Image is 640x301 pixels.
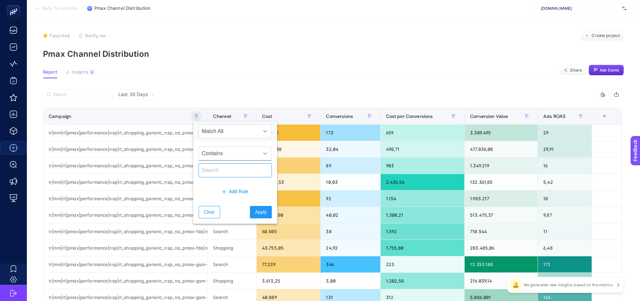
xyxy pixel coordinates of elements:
[538,207,591,223] div: 9,87
[510,279,521,290] div: 🔔
[381,190,465,207] div: 1.154
[386,114,433,119] span: Cost per Conversions
[581,30,624,41] button: Create project
[538,174,591,190] div: 5,42
[94,6,151,11] span: Pmax Channel Distribution
[321,240,380,256] div: 24,92
[257,125,321,141] div: 114.042
[321,190,380,207] div: 92
[43,273,207,289] div: tr|mm|rt|pmax|performance|nsp|rt_shopping_generic_nsp_na_pmax-gsm-iphone|na|d2c|AOP|OSB0002K2B
[381,256,465,272] div: 223
[199,125,259,138] span: Match All
[257,190,321,207] div: 106.196
[43,141,207,157] div: tr|mm|rt|pmax|performance|nsp|rt_shopping_generic_nsp_na_pmax-acc|na|d2c|AOP|OSB0002ISO
[213,114,231,119] span: Channel
[255,209,267,216] span: Apply
[570,68,582,73] span: Share
[381,158,465,174] div: 903
[72,70,88,75] span: Insights
[257,158,321,174] div: 80.393
[43,240,207,256] div: tr|mm|rt|pmax|performance|nsp|rt_shopping_generic_nsp_na_pmax-fda|na|d2c|AOP|OSB0002K1Q
[208,240,256,256] div: Shopping
[199,206,220,218] button: Clear
[589,65,624,76] button: Ask Genie
[4,2,26,7] span: Feedback
[465,141,538,157] div: 477.836,08
[538,273,591,289] div: 59,79
[118,91,148,98] span: Last 30 Days
[321,141,380,157] div: 32,04
[321,158,380,174] div: 89
[208,256,256,272] div: Search
[465,240,538,256] div: 283.485,06
[43,49,624,59] p: Pmax Channel Distribution
[538,141,591,157] div: 29,91
[470,114,508,119] span: Conversion Value
[229,188,248,195] span: Add Rule
[43,256,207,272] div: tr|mm|rt|pmax|performance|nsp|rt_shopping_generic_nsp_na_pmax-gsm-iphone|na|d2c|AOP|OSB0002K2B
[53,92,106,97] input: Search
[465,158,538,174] div: 1.349.219
[465,207,538,223] div: 513.475,37
[321,125,380,141] div: 173
[381,207,465,223] div: 1.300,21
[326,114,353,119] span: Conversions
[43,33,70,38] button: Favorited
[381,174,465,190] div: 2.436,54
[204,209,215,216] span: Clear
[381,125,465,141] div: 659
[257,240,321,256] div: 43.755,05
[250,206,272,218] button: Apply
[43,190,207,207] div: tr|mm|rt|pmax|performance|nsp|rt_shopping_generic_nsp_na_pmax-fc|na|d2c|AOP|OSB0002J35
[560,65,586,76] button: Share
[257,141,321,157] div: 15.976,38
[257,223,321,240] div: 60.505
[43,125,207,141] div: tr|mm|rt|pmax|performance|nsp|rt_shopping_generic_nsp_na_pmax-acc|na|d2c|AOP|OSB0002ISO
[321,174,380,190] div: 10,03
[43,70,57,75] span: Report
[43,207,207,223] div: tr|mm|rt|pmax|performance|nsp|rt_shopping_generic_nsp_na_pmax-fc|na|d2c|AOP|OSB0002J35
[49,114,71,119] span: Campaign
[257,174,321,190] div: 24.428,53
[381,223,465,240] div: 1.592
[199,163,272,177] input: Search
[622,5,626,12] img: svg%3e
[208,273,256,289] div: Shopping
[597,114,603,128] div: 7 items selected
[199,185,272,198] button: Add Rule
[321,223,380,240] div: 38
[524,282,613,288] p: We generated new insights based on the metrics
[257,273,321,289] div: 3.613,25
[257,207,321,223] div: 52.029,80
[538,125,591,141] div: 29
[50,33,70,38] span: Favorited
[82,5,83,11] span: /
[208,223,256,240] div: Search
[78,33,106,38] button: Notify me
[381,240,465,256] div: 1.755,80
[321,207,380,223] div: 40,02
[541,6,620,11] span: [DOMAIN_NAME]
[600,68,619,73] span: Ask Genie
[199,147,259,160] span: Contains
[543,114,565,119] span: Ads ROAS
[321,256,380,272] div: 346
[592,33,620,38] span: Create project
[43,174,207,190] div: tr|mm|rt|pmax|performance|nsp|rt_shopping_generic_nsp_na_pmax-fc-dyson|na|d2c|AOP|OSB0002K13
[90,70,95,75] div: 9
[381,141,465,157] div: 498,71
[85,33,106,38] span: Notify me
[465,174,538,190] div: 132.361,85
[262,114,272,119] span: Cost
[538,190,591,207] div: 18
[538,240,591,256] div: 6,48
[538,158,591,174] div: 16
[465,190,538,207] div: 1.983.217
[465,125,538,141] div: 3.309.495
[465,223,538,240] div: 710.544
[538,223,591,240] div: 11
[538,256,591,272] div: 172
[321,273,380,289] div: 3,00
[42,6,78,11] span: Back To Analysis
[598,114,611,119] div: +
